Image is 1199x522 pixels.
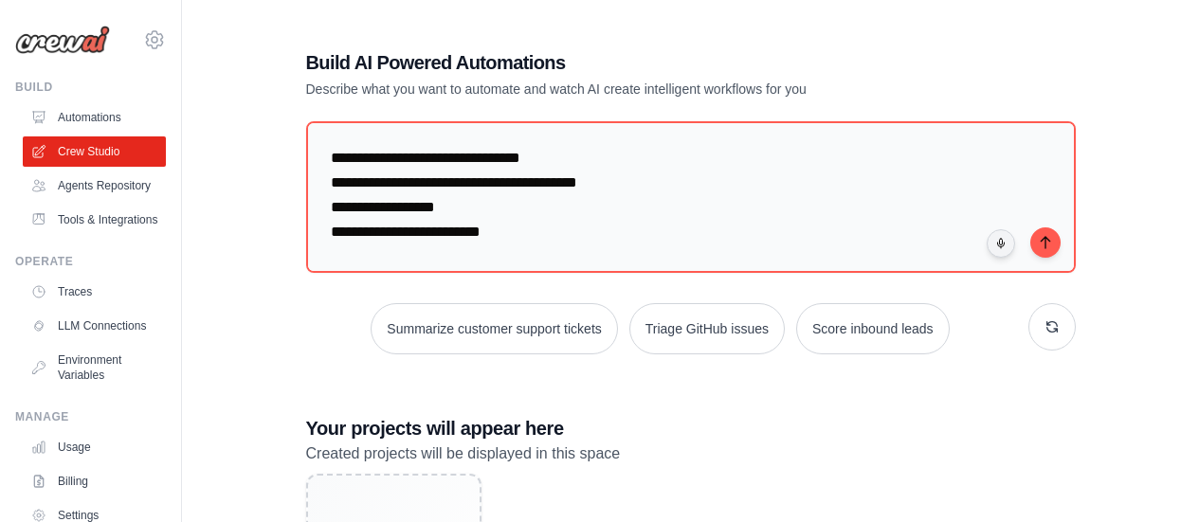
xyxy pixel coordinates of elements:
a: Environment Variables [23,345,166,390]
div: Operate [15,254,166,269]
h1: Build AI Powered Automations [306,49,943,76]
a: Traces [23,277,166,307]
a: Billing [23,466,166,496]
button: Click to speak your automation idea [987,229,1015,258]
a: Crew Studio [23,136,166,167]
p: Describe what you want to automate and watch AI create intelligent workflows for you [306,80,943,99]
button: Get new suggestions [1028,303,1076,351]
a: LLM Connections [23,311,166,341]
img: Logo [15,26,110,54]
p: Created projects will be displayed in this space [306,441,1076,466]
a: Agents Repository [23,171,166,201]
button: Summarize customer support tickets [371,303,617,354]
a: Tools & Integrations [23,205,166,235]
a: Usage [23,432,166,462]
div: Build [15,80,166,95]
button: Score inbound leads [796,303,950,354]
h3: Your projects will appear here [306,415,1076,441]
a: Automations [23,102,166,133]
button: Triage GitHub issues [629,303,785,354]
div: Manage [15,409,166,424]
